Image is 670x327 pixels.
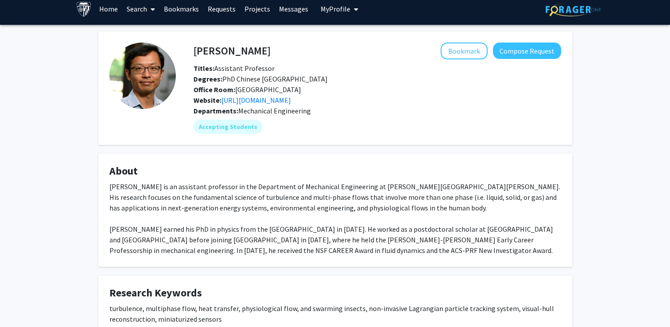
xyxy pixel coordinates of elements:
[194,64,214,73] b: Titles:
[546,3,601,16] img: ForagerOne Logo
[109,181,561,256] div: [PERSON_NAME] is an assistant professor in the Department of Mechanical Engineering at [PERSON_NA...
[194,85,301,94] span: [GEOGRAPHIC_DATA]
[194,96,221,105] b: Website:
[194,85,235,94] b: Office Room:
[321,4,350,13] span: My Profile
[238,106,311,115] span: Mechanical Engineering
[7,287,38,320] iframe: Chat
[194,106,238,115] b: Departments:
[194,74,328,83] span: PhD Chinese [GEOGRAPHIC_DATA]
[109,165,561,178] h4: About
[194,120,263,134] mat-chip: Accepting Students
[194,74,222,83] b: Degrees:
[76,1,92,17] img: Johns Hopkins University Logo
[109,303,561,324] div: turbulence, multiphase flow, heat transfer, physiological flow, and swarming insects, non-invasiv...
[441,43,488,59] button: Add Rui Ni to Bookmarks
[109,43,176,109] img: Profile Picture
[493,43,561,59] button: Compose Request to Rui Ni
[109,287,561,300] h4: Research Keywords
[194,43,271,59] h4: [PERSON_NAME]
[194,64,275,73] span: Assistant Professor
[221,96,291,105] a: Opens in a new tab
